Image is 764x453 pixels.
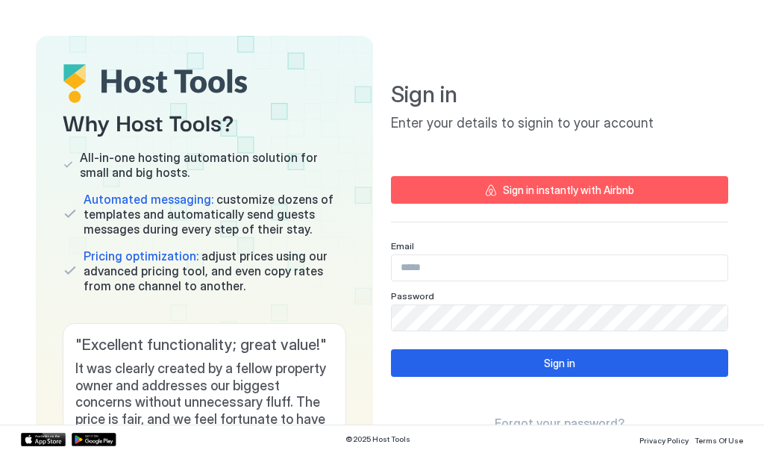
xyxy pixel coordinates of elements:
[84,192,213,207] span: Automated messaging:
[391,176,728,204] button: Sign in instantly with Airbnb
[495,416,624,431] a: Forgot your password?
[84,249,346,293] span: adjust prices using our advanced pricing tool, and even copy rates from one channel to another.
[639,436,689,445] span: Privacy Policy
[84,192,346,237] span: customize dozens of templates and automatically send guests messages during every step of their s...
[391,349,728,377] button: Sign in
[21,433,66,446] a: App Store
[391,81,728,109] span: Sign in
[391,240,414,252] span: Email
[639,431,689,447] a: Privacy Policy
[345,434,410,444] span: © 2025 Host Tools
[544,355,575,371] div: Sign in
[75,360,334,445] span: It was clearly created by a fellow property owner and addresses our biggest concerns without unne...
[84,249,198,263] span: Pricing optimization:
[72,433,116,446] a: Google Play Store
[80,150,346,180] span: All-in-one hosting automation solution for small and big hosts.
[391,290,434,302] span: Password
[391,115,728,132] span: Enter your details to signin to your account
[503,182,634,198] div: Sign in instantly with Airbnb
[695,436,743,445] span: Terms Of Use
[695,431,743,447] a: Terms Of Use
[63,104,346,138] span: Why Host Tools?
[392,305,727,331] input: Input Field
[392,255,727,281] input: Input Field
[75,336,334,354] span: " Excellent functionality; great value! "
